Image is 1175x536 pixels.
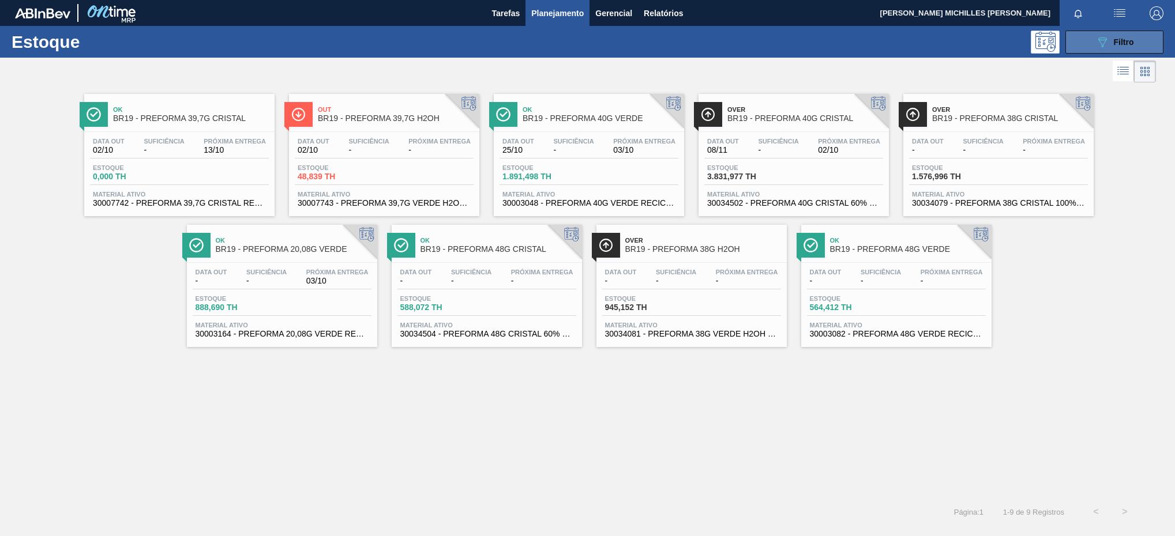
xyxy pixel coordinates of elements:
span: Próxima Entrega [613,138,675,145]
a: ÍconeOkBR19 - PREFORMA 40G VERDEData out25/10Suficiência-Próxima Entrega03/10Estoque1.891,498 THM... [485,85,690,216]
span: Estoque [605,295,686,302]
span: Planejamento [531,6,584,20]
span: Over [932,106,1088,113]
img: userActions [1113,6,1127,20]
span: - [511,277,573,285]
img: Ícone [291,107,306,122]
span: - [246,277,287,285]
a: ÍconeOkBR19 - PREFORMA 48G VERDEData out-Suficiência-Próxima Entrega-Estoque564,412 THMaterial at... [793,216,997,347]
span: Data out [400,269,432,275]
span: Próxima Entrega [204,138,266,145]
span: Material ativo [400,322,573,329]
span: Suficiência [451,269,491,275]
img: Ícone [87,107,101,122]
span: Suficiência [963,138,1003,145]
span: 30007742 - PREFORMA 39,7G CRISTAL RECICLADA [93,199,266,207]
span: Material ativo [810,322,983,329]
span: Material ativo [298,191,471,198]
img: Ícone [804,238,818,252]
span: - [758,146,798,154]
span: 945,152 TH [605,303,686,312]
span: 02/10 [818,146,880,154]
span: Ok [216,237,371,244]
img: Ícone [599,238,613,252]
span: Data out [605,269,637,275]
span: BR19 - PREFORMA 40G VERDE [523,114,678,123]
span: BR19 - PREFORMA 20,08G VERDE [216,245,371,254]
span: Estoque [810,295,891,302]
span: Suficiência [144,138,184,145]
button: Filtro [1065,31,1163,54]
span: Relatórios [644,6,683,20]
span: 48,839 TH [298,172,378,181]
span: Material ativo [93,191,266,198]
span: Data out [912,138,944,145]
span: Out [318,106,474,113]
span: - [921,277,983,285]
span: Estoque [707,164,788,171]
span: Filtro [1114,37,1134,47]
span: Suficiência [348,138,389,145]
span: Suficiência [246,269,287,275]
span: Próxima Entrega [818,138,880,145]
span: Próxima Entrega [511,269,573,275]
span: - [656,277,696,285]
span: Material ativo [196,322,369,329]
span: Data out [298,138,329,145]
span: Próxima Entrega [306,269,369,275]
img: Ícone [496,107,510,122]
span: Ok [523,106,678,113]
span: Estoque [196,295,276,302]
img: Ícone [906,107,920,122]
span: 30034081 - PREFORMA 38G VERDE H2OH RECICLADA [605,330,778,338]
span: 03/10 [613,146,675,154]
button: > [1110,497,1139,526]
span: 30003048 - PREFORMA 40G VERDE RECICLADA [502,199,675,207]
img: Ícone [394,238,408,252]
span: 588,072 TH [400,303,481,312]
span: - [912,146,944,154]
button: Notificações [1060,5,1097,21]
span: 1.576,996 TH [912,172,993,181]
a: ÍconeOkBR19 - PREFORMA 20,08G VERDEData out-Suficiência-Próxima Entrega03/10Estoque888,690 THMate... [178,216,383,347]
span: Over [625,237,781,244]
span: - [144,146,184,154]
span: Material ativo [502,191,675,198]
span: 30007743 - PREFORMA 39,7G VERDE H2OH RECICLADA [298,199,471,207]
span: - [810,277,842,285]
span: 564,412 TH [810,303,891,312]
span: Estoque [400,295,481,302]
span: - [1023,146,1085,154]
span: Gerencial [595,6,632,20]
span: BR19 - PREFORMA 48G CRISTAL [421,245,576,254]
span: - [348,146,389,154]
div: Visão em Cards [1134,61,1156,82]
span: Data out [196,269,227,275]
span: Próxima Entrega [921,269,983,275]
span: - [451,277,491,285]
img: Ícone [701,107,715,122]
span: - [408,146,471,154]
span: - [400,277,432,285]
span: BR19 - PREFORMA 39,7G CRISTAL [113,114,269,123]
span: 30034079 - PREFORMA 38G CRISTAL 100% RECICLADA [912,199,1085,207]
span: Suficiência [656,269,696,275]
span: 30034504 - PREFORMA 48G CRISTAL 60% REC [400,330,573,338]
span: Ok [113,106,269,113]
span: - [861,277,901,285]
span: BR19 - PREFORMA 38G H2OH [625,245,781,254]
span: 30034502 - PREFORMA 40G CRISTAL 60% REC [707,199,880,207]
span: 08/11 [707,146,739,154]
span: - [963,146,1003,154]
span: Próxima Entrega [408,138,471,145]
span: 02/10 [298,146,329,154]
span: Ok [830,237,986,244]
span: Data out [502,138,534,145]
span: Material ativo [605,322,778,329]
span: BR19 - PREFORMA 39,7G H2OH [318,114,474,123]
span: Over [727,106,883,113]
span: - [196,277,227,285]
img: TNhmsLtSVTkK8tSr43FrP2fwEKptu5GPRR3wAAAABJRU5ErkJggg== [15,8,70,18]
span: Estoque [912,164,993,171]
h1: Estoque [12,35,186,48]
